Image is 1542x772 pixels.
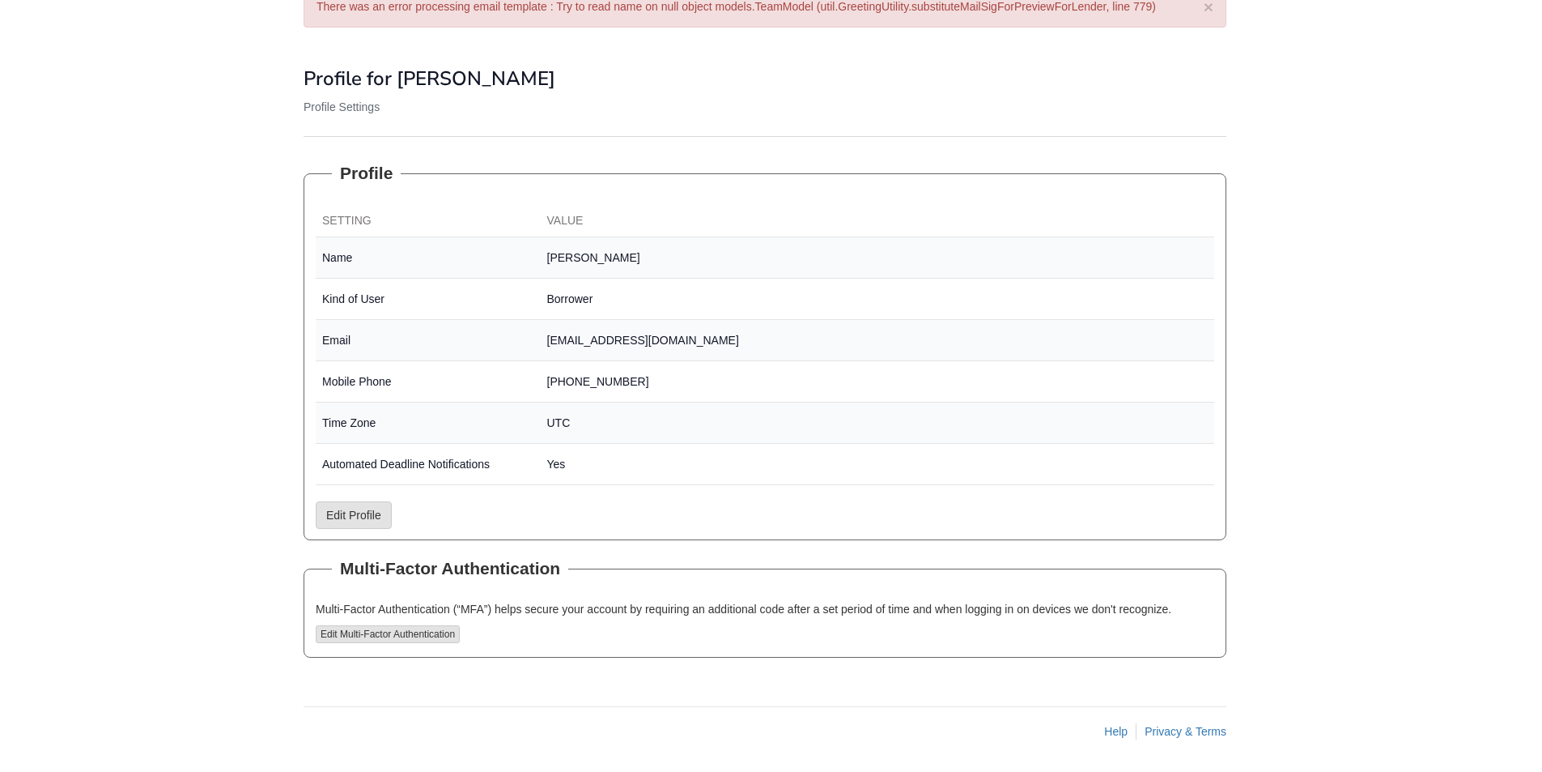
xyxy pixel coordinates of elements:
[316,601,1214,617] p: Multi-Factor Authentication (“MFA”) helps secure your account by requiring an additional code aft...
[541,444,1215,485] td: Yes
[541,279,1215,320] td: Borrower
[316,279,541,320] td: Kind of User
[541,206,1215,237] th: Value
[332,557,568,581] legend: Multi-Factor Authentication
[304,99,1226,115] p: Profile Settings
[541,403,1215,444] td: UTC
[316,361,541,403] td: Mobile Phone
[1145,725,1226,738] a: Privacy & Terms
[316,444,541,485] td: Automated Deadline Notifications
[316,501,392,529] a: Edit Profile
[316,237,541,279] td: Name
[316,320,541,361] td: Email
[332,161,401,186] legend: Profile
[1104,725,1128,738] a: Help
[316,625,460,643] button: Edit Multi-Factor Authentication
[316,206,541,237] th: Setting
[541,320,1215,361] td: [EMAIL_ADDRESS][DOMAIN_NAME]
[316,403,541,444] td: Time Zone
[304,68,1226,89] h1: Profile for [PERSON_NAME]
[541,361,1215,403] td: [PHONE_NUMBER]
[541,237,1215,279] td: [PERSON_NAME]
